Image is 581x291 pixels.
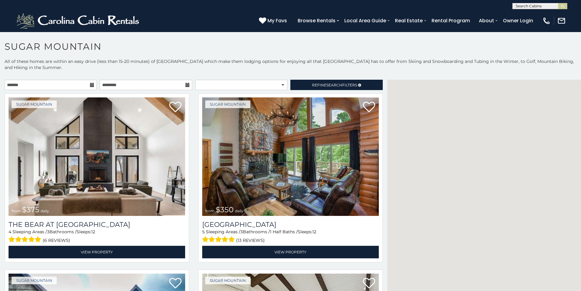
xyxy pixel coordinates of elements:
a: RefineSearchFilters [290,80,382,90]
span: from [205,209,214,213]
a: My Favs [259,17,289,25]
h3: The Bear At Sugar Mountain [9,220,185,229]
span: from [12,209,21,213]
a: Local Area Guide [341,15,389,26]
span: 4 [9,229,11,235]
a: Grouse Moor Lodge from $350 daily [202,97,379,216]
span: Search [326,83,342,87]
a: Sugar Mountain [205,277,250,284]
span: 5 [202,229,205,235]
a: Sugar Mountain [205,100,250,108]
span: daily [235,209,243,213]
a: View Property [9,246,185,258]
div: Sleeping Areas / Bathrooms / Sleeps: [202,229,379,244]
span: 1 Half Baths / [270,229,298,235]
a: Add to favorites [363,277,375,290]
span: 3 [240,229,243,235]
a: Rental Program [429,15,473,26]
h3: Grouse Moor Lodge [202,220,379,229]
span: My Favs [267,17,287,24]
span: (6 reviews) [43,236,70,244]
a: About [476,15,497,26]
img: mail-regular-white.png [557,16,566,25]
span: daily [41,209,49,213]
a: Owner Login [500,15,536,26]
a: The Bear At Sugar Mountain from $375 daily [9,97,185,216]
a: Sugar Mountain [12,277,57,284]
span: $375 [22,205,39,214]
img: Grouse Moor Lodge [202,97,379,216]
img: White-1-2.png [15,12,142,30]
a: The Bear At [GEOGRAPHIC_DATA] [9,220,185,229]
a: [GEOGRAPHIC_DATA] [202,220,379,229]
img: phone-regular-white.png [542,16,551,25]
a: Browse Rentals [295,15,339,26]
img: The Bear At Sugar Mountain [9,97,185,216]
a: Add to favorites [169,277,181,290]
span: 3 [47,229,49,235]
a: Add to favorites [363,101,375,114]
span: 12 [312,229,316,235]
span: (13 reviews) [236,236,265,244]
div: Sleeping Areas / Bathrooms / Sleeps: [9,229,185,244]
a: Sugar Mountain [12,100,57,108]
a: Real Estate [392,15,426,26]
span: Refine Filters [312,83,357,87]
a: Add to favorites [169,101,181,114]
span: $350 [216,205,234,214]
a: View Property [202,246,379,258]
span: 12 [91,229,95,235]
